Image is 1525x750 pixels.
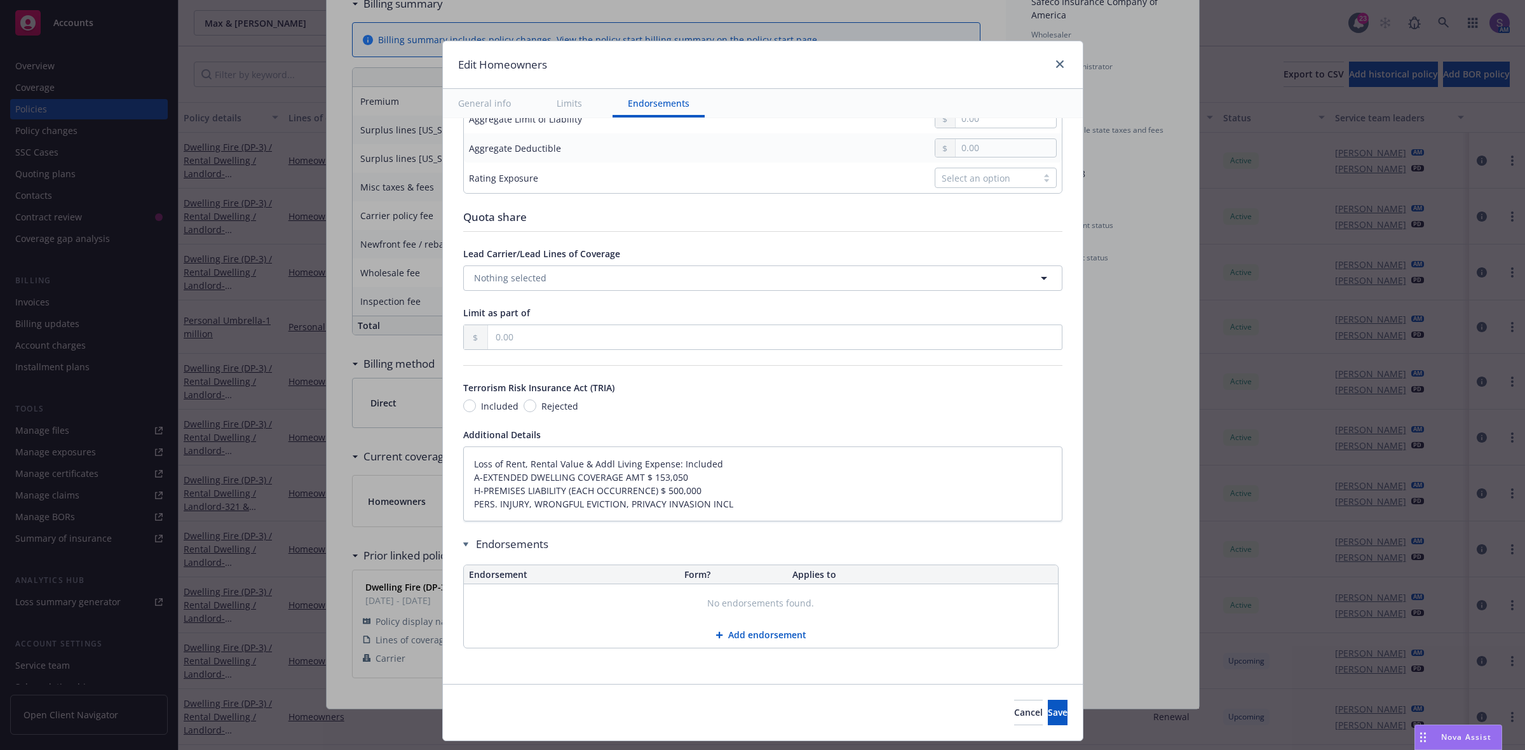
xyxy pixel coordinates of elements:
[463,399,476,412] input: Included
[1415,725,1431,749] div: Drag to move
[463,307,530,319] span: Limit as part of
[463,248,620,260] span: Lead Carrier/Lead Lines of Coverage
[481,399,518,413] span: Included
[541,399,578,413] span: Rejected
[474,271,546,285] span: Nothing selected
[464,622,1058,648] button: Add endorsement
[956,110,1055,128] input: 0.00
[463,382,614,394] span: Terrorism Risk Insurance Act (TRIA)
[613,89,705,117] button: Endorsements
[787,565,1057,584] th: Applies to
[1414,725,1502,750] button: Nova Assist
[458,57,547,73] h1: Edit Homeowners
[443,89,526,117] button: General info
[463,429,541,441] span: Additional Details
[956,139,1055,157] input: 0.00
[1441,732,1491,742] span: Nova Assist
[463,446,1062,522] textarea: Loss of Rent, Rental Value & Addl Living Expense: Included A-EXTENDED DWELLING COVERAGE AMT $ 153...
[464,565,680,584] th: Endorsement
[488,325,1062,349] input: 0.00
[679,565,787,584] th: Form?
[469,142,561,155] div: Aggregate Deductible
[463,265,1062,291] button: Nothing selected
[463,209,1062,225] div: Quota share
[469,171,538,185] div: Rating Exposure
[463,537,1059,552] div: Endorsements
[469,112,582,126] div: Aggregate Limit of Liability
[707,597,814,610] span: No endorsements found.
[942,171,1031,185] div: Select an option
[541,89,597,117] button: Limits
[524,399,536,412] input: Rejected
